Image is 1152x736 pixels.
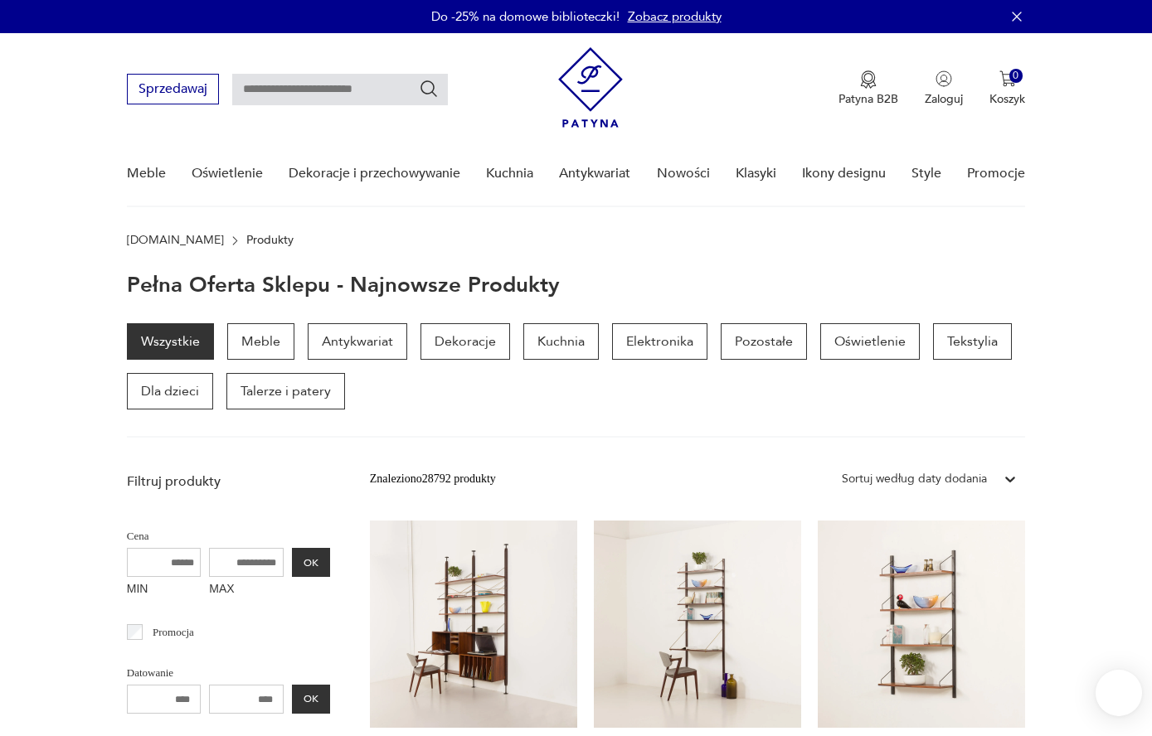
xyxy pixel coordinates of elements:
button: Sprzedawaj [127,74,219,104]
button: Szukaj [419,79,439,99]
a: Nowości [657,142,710,206]
a: Ikony designu [802,142,886,206]
a: Meble [127,142,166,206]
a: Elektronika [612,323,707,360]
a: Meble [227,323,294,360]
a: Tekstylia [933,323,1012,360]
a: Promocje [967,142,1025,206]
a: Kuchnia [523,323,599,360]
div: Sortuj według daty dodania [842,470,987,488]
p: Promocja [153,623,194,642]
p: Datowanie [127,664,330,682]
button: Patyna B2B [838,70,898,107]
div: Znaleziono 28792 produkty [370,470,496,488]
a: Antykwariat [559,142,630,206]
a: Zobacz produkty [628,8,722,25]
a: Klasyki [736,142,776,206]
img: Ikona koszyka [999,70,1016,87]
label: MAX [209,577,284,603]
p: Koszyk [989,91,1025,107]
a: Wszystkie [127,323,214,360]
p: Patyna B2B [838,91,898,107]
button: OK [292,685,330,714]
a: Oświetlenie [192,142,263,206]
p: Cena [127,527,330,545]
a: Dekoracje i przechowywanie [289,142,460,206]
a: Oświetlenie [820,323,920,360]
a: Dla dzieci [127,373,213,409]
a: Dekoracje [420,323,510,360]
a: [DOMAIN_NAME] [127,234,224,247]
button: Zaloguj [925,70,963,107]
a: Sprzedawaj [127,85,219,96]
img: Ikona medalu [860,70,877,89]
img: Ikonka użytkownika [936,70,952,87]
p: Do -25% na domowe biblioteczki! [431,8,620,25]
div: 0 [1009,69,1023,83]
a: Pozostałe [721,323,807,360]
a: Talerze i patery [226,373,345,409]
a: Style [911,142,941,206]
h1: Pełna oferta sklepu - najnowsze produkty [127,274,560,297]
p: Produkty [246,234,294,247]
img: Patyna - sklep z meblami i dekoracjami vintage [558,47,623,128]
label: MIN [127,577,202,603]
a: Antykwariat [308,323,407,360]
button: OK [292,548,330,577]
a: Ikona medaluPatyna B2B [838,70,898,107]
p: Filtruj produkty [127,472,330,491]
a: Kuchnia [486,142,533,206]
p: Zaloguj [925,91,963,107]
button: 0Koszyk [989,70,1025,107]
iframe: Smartsupp widget button [1096,670,1142,716]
